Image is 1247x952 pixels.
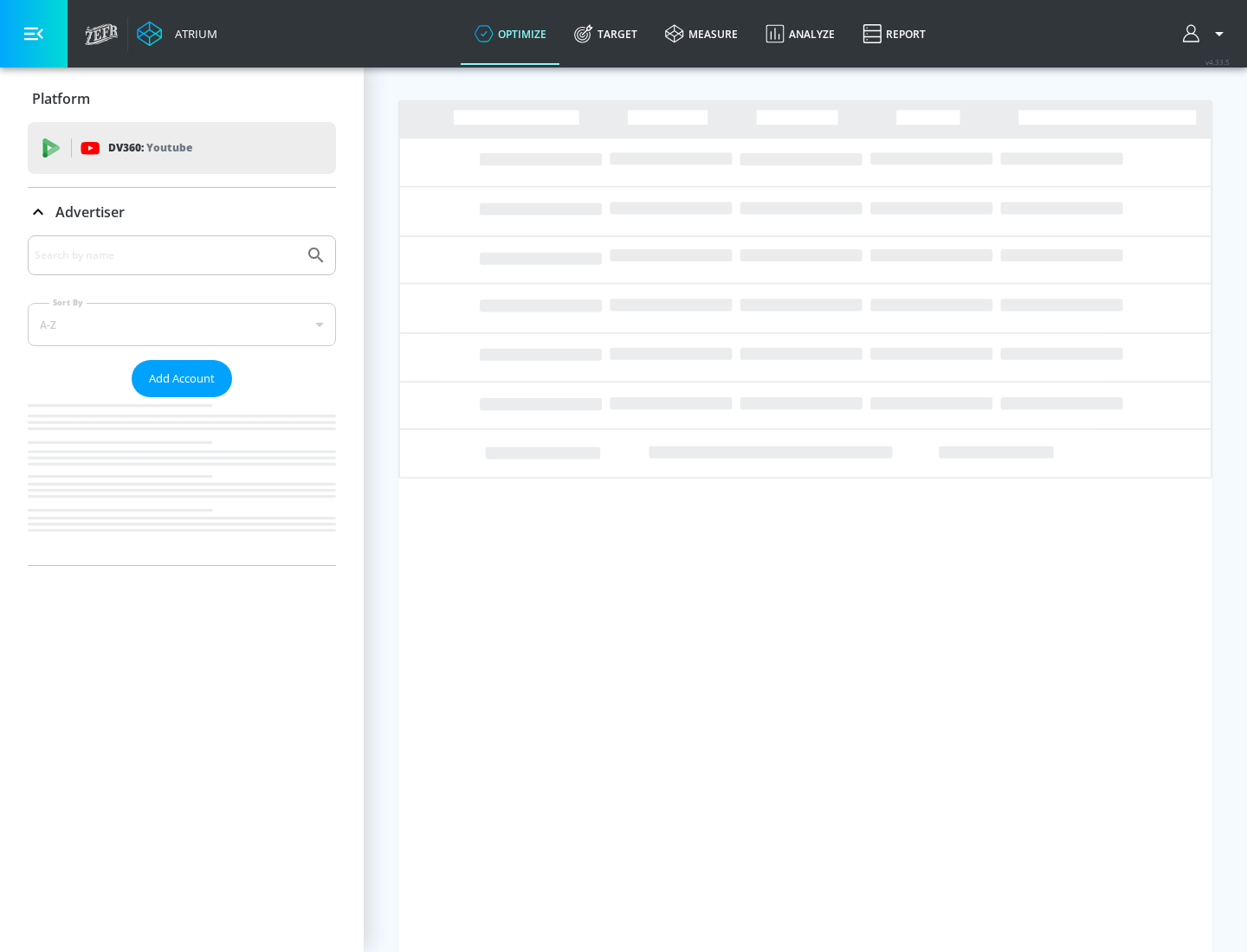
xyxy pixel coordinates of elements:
div: Advertiser [28,235,336,565]
a: Atrium [137,21,217,47]
p: Platform [32,89,90,108]
a: Target [560,3,651,65]
p: Advertiser [55,203,125,222]
a: Report [849,3,940,65]
button: Add Account [132,360,232,397]
a: optimize [461,3,560,65]
div: Atrium [168,26,217,42]
span: v 4.33.5 [1205,57,1230,67]
div: Platform [28,74,336,123]
a: Analyze [752,3,849,65]
a: measure [651,3,752,65]
span: Add Account [149,369,215,389]
div: DV360: Youtube [28,122,336,174]
p: Youtube [146,138,192,157]
p: DV360: [108,138,192,158]
label: Sort By [49,297,87,308]
div: Advertiser [28,188,336,236]
input: Search by name [35,244,297,267]
nav: list of Advertiser [28,397,336,565]
div: A-Z [28,303,336,346]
